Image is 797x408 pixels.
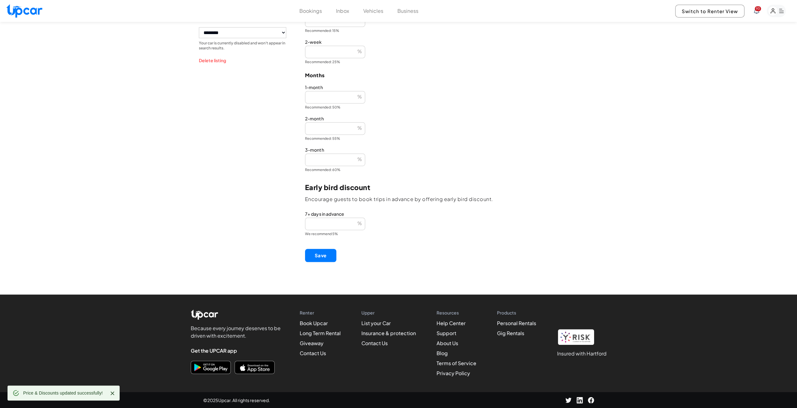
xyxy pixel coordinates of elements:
a: Gig Rentals [497,330,524,336]
label: Recommended: 50% [305,105,598,110]
a: Support [437,330,456,336]
label: 2-week [305,39,598,44]
h1: Insured with Hartford [557,350,607,357]
p: Early bird discount [305,182,598,192]
button: Save [305,249,336,262]
a: Blog [437,350,448,356]
a: Giveaway [300,340,323,346]
label: Recommended: 15% [305,28,598,33]
a: About Us [437,340,458,346]
span: % [357,48,362,54]
img: LinkedIn [577,397,583,403]
a: Terms of Service [437,360,476,366]
label: Recommended: 60% [305,167,598,172]
span: % [357,93,362,99]
h4: Products [497,310,536,316]
button: Vehicles [363,7,383,15]
img: Twitter [565,397,572,403]
h4: Upper [361,310,416,316]
label: Recommended: 55% [305,136,598,141]
p: Months [305,72,598,78]
p: Your car is currently disabled and won't appear in search results. [199,41,286,51]
button: Close [108,389,117,398]
label: 7+ days in advance [305,211,598,216]
p: Because every journey deserves to be driven with excitement. [191,325,285,340]
a: Book Upcar [300,320,328,326]
span: % [357,125,362,131]
a: Privacy Policy [437,370,470,376]
a: Contact Us [300,350,326,356]
div: Price & Discounts updated successfully! [23,387,103,399]
img: Get it on Google Play [192,362,229,373]
button: Bookings [299,7,322,15]
button: Download on Google Play [191,361,231,374]
img: Facebook [588,397,594,403]
button: Switch to Renter View [675,5,744,18]
button: Delete listing [199,57,226,64]
h4: Get the UPCAR app [191,347,285,355]
button: Business [397,7,418,15]
span: % [357,17,362,23]
span: © 2025 Upcar. All rights reserved. [203,397,270,403]
a: Insurance & protection [361,330,416,336]
h4: Renter [300,310,341,316]
p: Encourage guests to book trips in advance by offering early bird discount. [305,196,598,203]
span: % [357,156,362,162]
img: Upcar Logo [191,310,218,320]
a: List your Car [361,320,391,326]
img: Upcar Logo [6,4,42,18]
label: Recommended: 25% [305,59,598,64]
label: We recommend 5% [305,231,598,236]
button: Inbox [336,7,349,15]
span: You have new notifications [755,6,761,11]
button: Download on the App Store [235,361,275,374]
label: 3-month [305,147,598,152]
img: Download on the App Store [236,362,273,373]
a: Personal Rentals [497,320,536,326]
span: % [357,220,362,226]
label: 2-month [305,116,598,121]
a: Help Center [437,320,466,326]
a: Contact Us [361,340,388,346]
h4: Resources [437,310,476,316]
a: Long Term Rental [300,330,341,336]
label: 1-month [305,85,598,90]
